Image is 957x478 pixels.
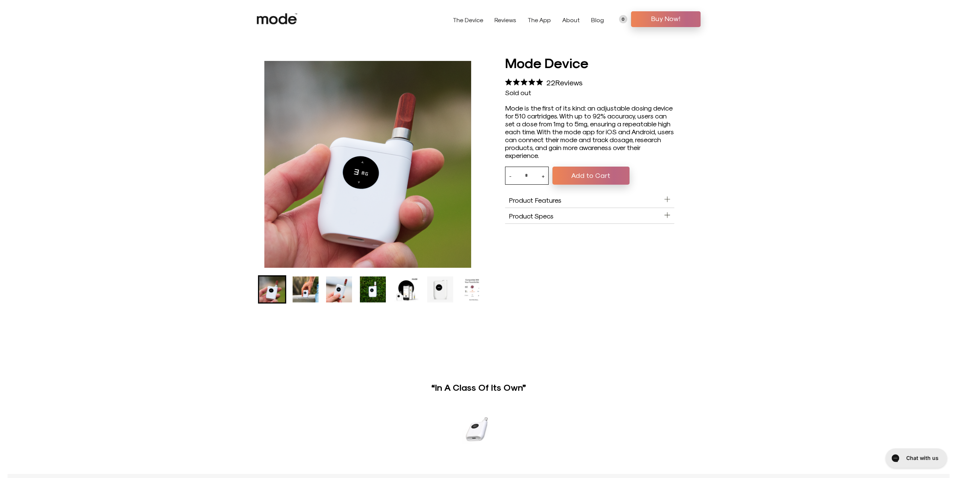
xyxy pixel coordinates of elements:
[509,167,511,184] button: -
[509,196,561,204] span: Product Features
[555,78,582,87] span: Reviews
[257,382,701,444] div: Testimonial
[461,276,487,302] img: Mode Device
[505,88,531,96] span: Sold out
[460,275,488,303] li: Go to slide 7
[509,212,554,220] span: Product Specs
[257,382,701,392] h4: “In A Class Of Its Own”
[631,11,701,27] a: Buy Now!
[882,446,949,470] iframe: Gorgias live chat messenger
[453,16,483,23] a: The Device
[541,167,544,184] button: +
[505,53,674,71] h1: Mode Device
[562,16,580,23] a: About
[257,275,479,303] div: Mode Device product thumbnail
[528,16,551,23] a: The App
[552,167,629,185] button: Add to Cart
[360,276,386,302] img: Mode Device
[264,61,471,268] li: 1 of 8
[546,78,555,87] span: 22
[257,53,479,303] product-gallery: Mode Device product carousel
[257,382,701,444] div: 2 of 3
[264,61,471,268] div: Mode Device product carousel
[258,275,286,303] li: Go to slide 1
[293,276,318,302] img: Mode Device
[359,275,387,303] li: Go to slide 4
[393,276,419,302] img: Mode Device
[326,276,352,302] img: Mode Device
[259,276,285,302] img: Mode Device
[637,13,695,24] span: Buy Now!
[505,75,582,88] div: 22Reviews
[392,275,420,303] li: Go to slide 5
[426,275,454,303] li: Go to slide 6
[494,16,516,23] a: Reviews
[264,61,471,268] img: Mode Device
[505,104,674,159] div: Mode is the first of its kind: an adjustable dosing device for 510 cartridges. With up to 92% acc...
[291,275,320,303] li: Go to slide 2
[619,15,627,23] a: 0
[591,16,604,23] a: Blog
[427,276,453,302] img: Mode Device
[325,275,353,303] li: Go to slide 3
